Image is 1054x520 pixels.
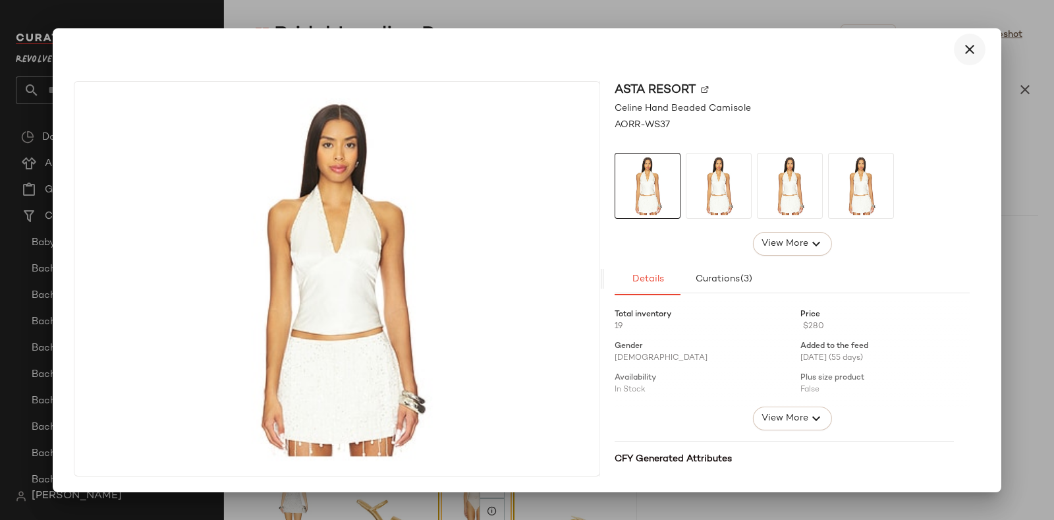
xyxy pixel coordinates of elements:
span: Curations [694,274,752,285]
img: svg%3e [701,86,709,94]
span: Details [631,274,663,285]
span: View More [760,411,808,426]
img: AORR-WS37_V1.jpg [758,154,822,218]
div: CFY Generated Attributes [615,452,954,466]
button: View More [752,407,831,430]
span: ASTA RESORT [615,81,696,99]
span: AORR-WS37 [615,118,670,132]
button: View More [752,232,831,256]
img: AORR-WS37_V1.jpg [615,154,680,218]
img: AORR-WS37_V1.jpg [829,154,893,218]
img: AORR-WS37_V1.jpg [74,82,599,476]
span: Celine Hand Beaded Camisole [615,101,751,115]
span: View More [760,236,808,252]
img: AORR-WS37_V1.jpg [686,154,751,218]
span: (3) [740,274,752,285]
